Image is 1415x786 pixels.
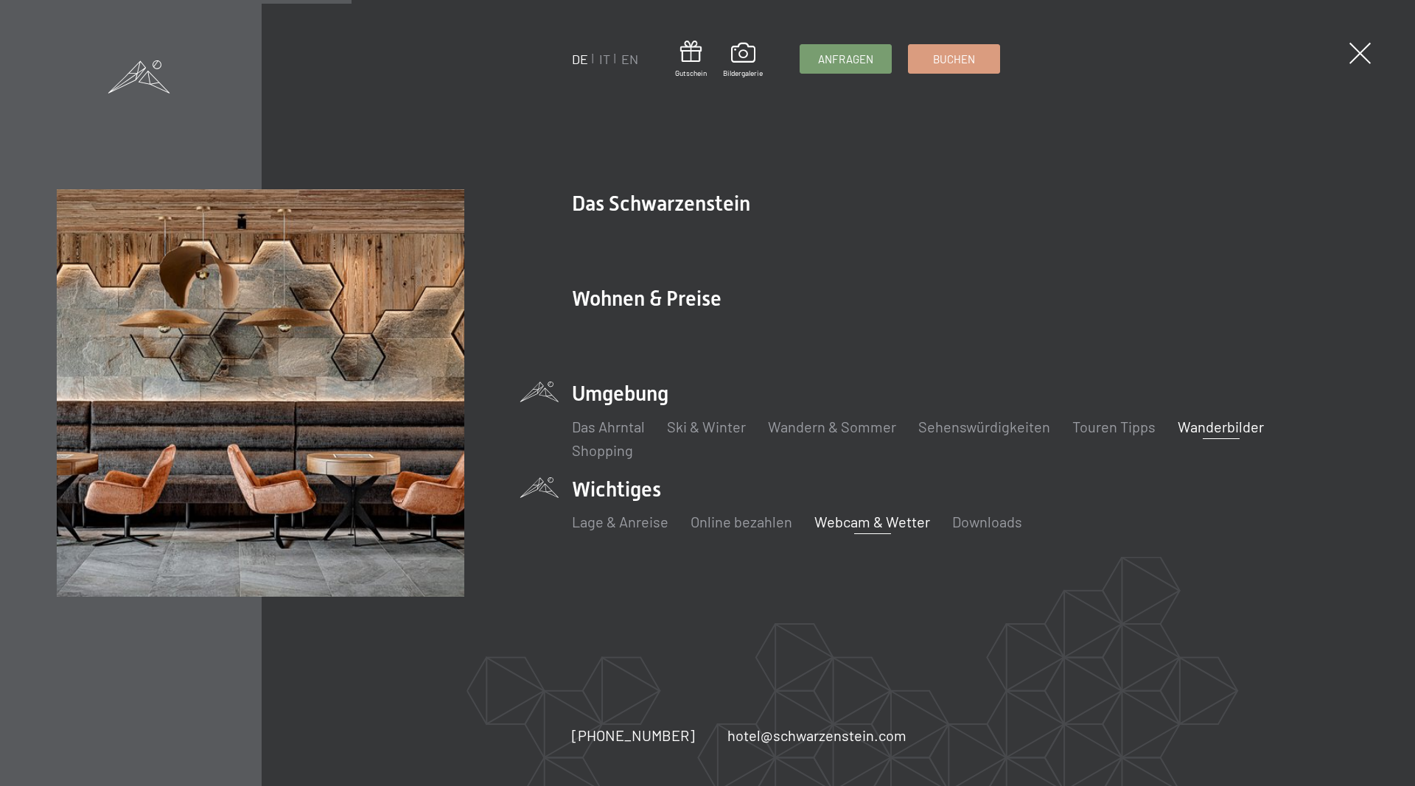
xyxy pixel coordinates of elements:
[768,418,896,435] a: Wandern & Sommer
[814,513,930,530] a: Webcam & Wetter
[1072,418,1156,435] a: Touren Tipps
[909,45,999,73] a: Buchen
[1178,418,1264,435] a: Wanderbilder
[723,68,763,78] span: Bildergalerie
[667,418,746,435] a: Ski & Winter
[572,51,588,67] a: DE
[675,41,707,78] a: Gutschein
[723,43,763,78] a: Bildergalerie
[572,418,645,435] a: Das Ahrntal
[818,52,873,67] span: Anfragen
[572,513,668,530] a: Lage & Anreise
[572,725,695,745] a: [PHONE_NUMBER]
[57,189,464,597] img: Wellnesshotels - Bar - Spieltische - Kinderunterhaltung
[599,51,610,67] a: IT
[727,725,906,745] a: hotel@schwarzenstein.com
[952,513,1022,530] a: Downloads
[800,45,891,73] a: Anfragen
[918,418,1050,435] a: Sehenswürdigkeiten
[621,51,638,67] a: EN
[691,513,792,530] a: Online bezahlen
[933,52,975,67] span: Buchen
[572,726,695,744] span: [PHONE_NUMBER]
[572,441,633,459] a: Shopping
[675,68,707,78] span: Gutschein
